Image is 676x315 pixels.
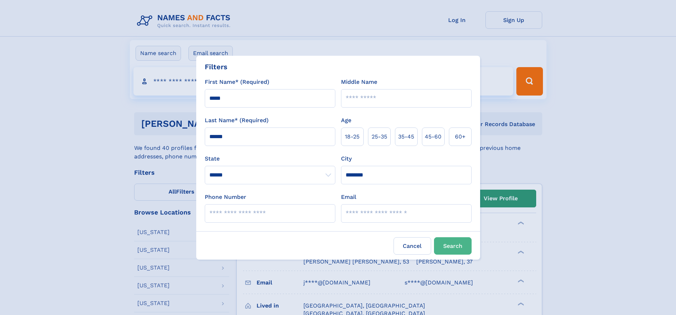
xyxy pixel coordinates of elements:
label: Phone Number [205,193,246,201]
span: 35‑45 [398,132,414,141]
label: Email [341,193,356,201]
label: City [341,154,352,163]
span: 18‑25 [345,132,359,141]
span: 25‑35 [372,132,387,141]
label: First Name* (Required) [205,78,269,86]
label: Middle Name [341,78,377,86]
span: 60+ [455,132,466,141]
label: Cancel [394,237,431,255]
button: Search [434,237,472,255]
label: State [205,154,335,163]
label: Age [341,116,351,125]
label: Last Name* (Required) [205,116,269,125]
div: Filters [205,61,227,72]
span: 45‑60 [425,132,441,141]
